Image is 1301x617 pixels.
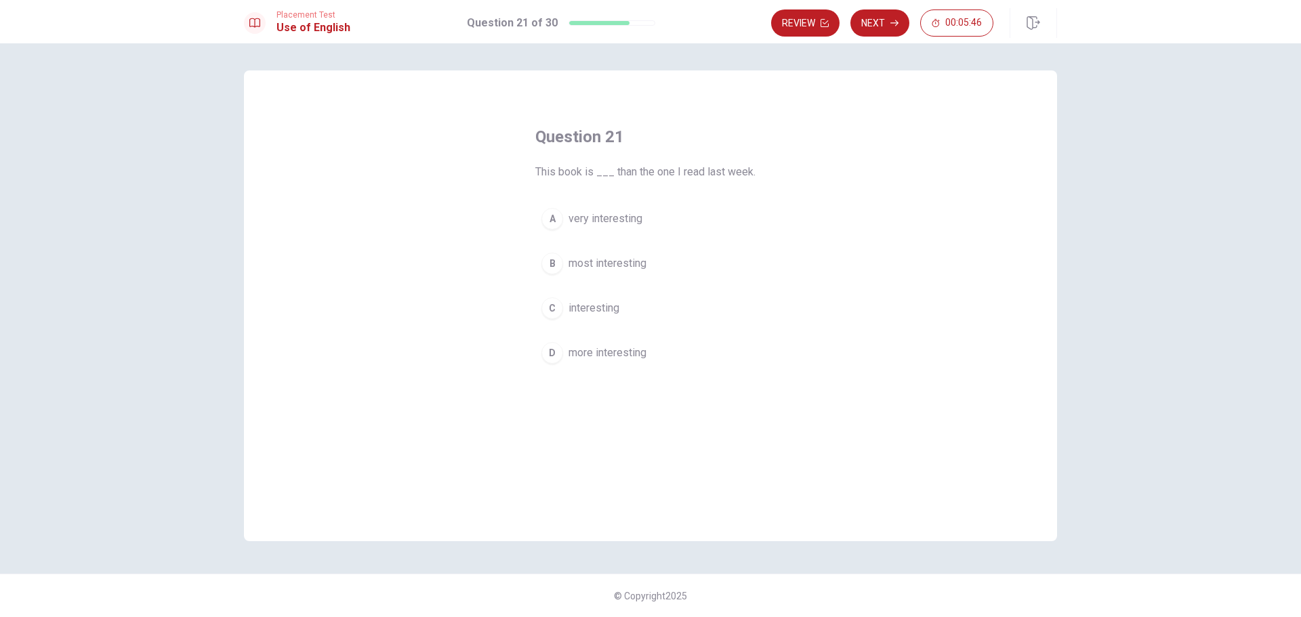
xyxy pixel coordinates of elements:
span: This book is ___ than the one I read last week. [535,164,766,180]
span: Placement Test [276,10,350,20]
span: 00:05:46 [945,18,982,28]
span: most interesting [569,255,646,272]
button: 00:05:46 [920,9,993,37]
button: Dmore interesting [535,336,766,370]
button: Avery interesting [535,202,766,236]
h1: Question 21 of 30 [467,15,558,31]
span: © Copyright 2025 [614,591,687,601]
div: A [541,208,563,230]
span: interesting [569,300,619,316]
button: Next [850,9,909,37]
div: D [541,342,563,364]
button: Cinteresting [535,291,766,325]
h4: Question 21 [535,126,766,148]
h1: Use of English [276,20,350,36]
button: Review [771,9,840,37]
button: Bmost interesting [535,247,766,280]
span: very interesting [569,211,642,227]
div: C [541,297,563,319]
div: B [541,253,563,274]
span: more interesting [569,345,646,361]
